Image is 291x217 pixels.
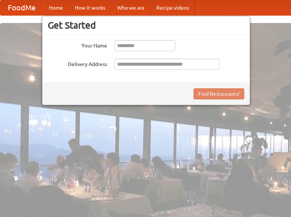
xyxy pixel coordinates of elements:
[69,0,111,15] a: How it works
[48,20,244,31] h3: Get Started
[48,59,107,68] label: Delivery Address
[194,88,244,99] button: Find Restaurants!
[111,0,151,15] a: Who we are
[0,0,43,15] a: FoodMe
[48,40,107,49] label: Your Name
[151,0,195,15] a: Recipe videos
[43,0,69,15] a: Home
